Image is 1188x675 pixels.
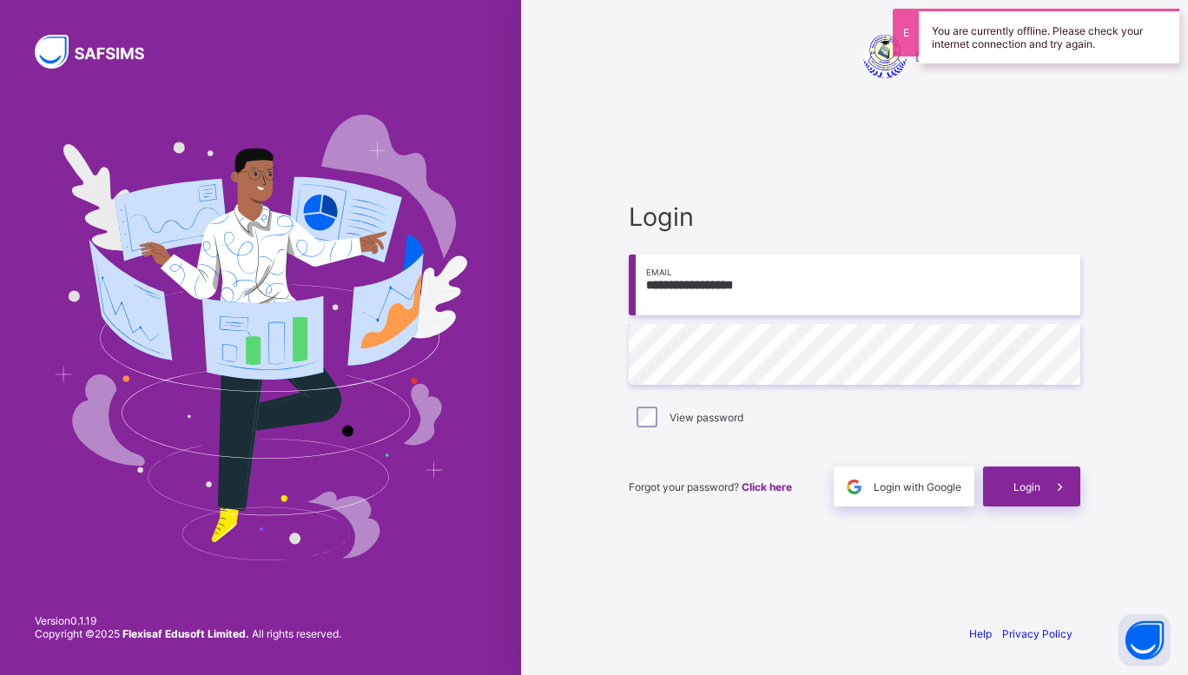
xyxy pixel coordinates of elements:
[122,627,249,640] strong: Flexisaf Edusoft Limited.
[1002,627,1072,640] a: Privacy Policy
[1013,480,1040,493] span: Login
[969,627,992,640] a: Help
[629,480,792,493] span: Forgot your password?
[919,9,1179,63] div: You are currently offline. Please check your internet connection and try again.
[742,480,792,493] a: Click here
[874,480,961,493] span: Login with Google
[35,35,165,69] img: SAFSIMS Logo
[54,115,467,559] img: Hero Image
[844,477,864,497] img: google.396cfc9801f0270233282035f929180a.svg
[1119,614,1171,666] button: Open asap
[629,202,1080,232] span: Login
[670,411,743,424] label: View password
[35,614,341,627] span: Version 0.1.19
[35,627,341,640] span: Copyright © 2025 All rights reserved.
